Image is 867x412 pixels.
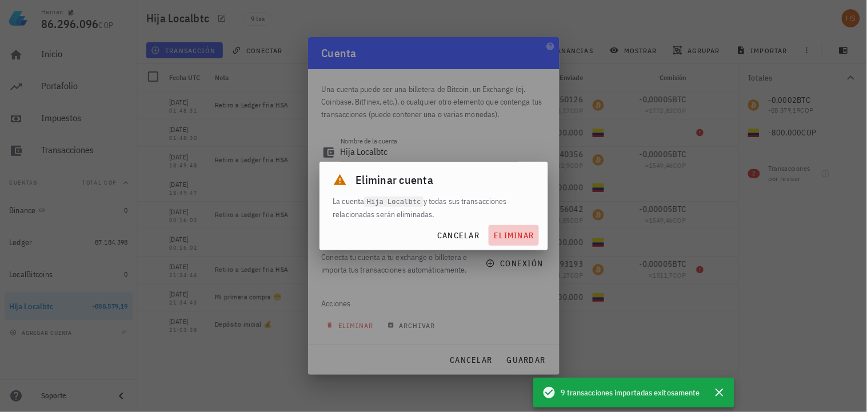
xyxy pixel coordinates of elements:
[437,230,480,241] span: cancelar
[333,189,507,226] span: La cuenta y todas sus transacciones relacionadas serán eliminadas.
[364,197,423,207] code: Hija Localbtc
[432,225,484,246] button: cancelar
[489,225,538,246] button: eliminar
[493,230,534,241] span: eliminar
[561,386,700,399] span: 9 transacciones importadas exitosamente
[356,171,434,189] span: Eliminar cuenta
